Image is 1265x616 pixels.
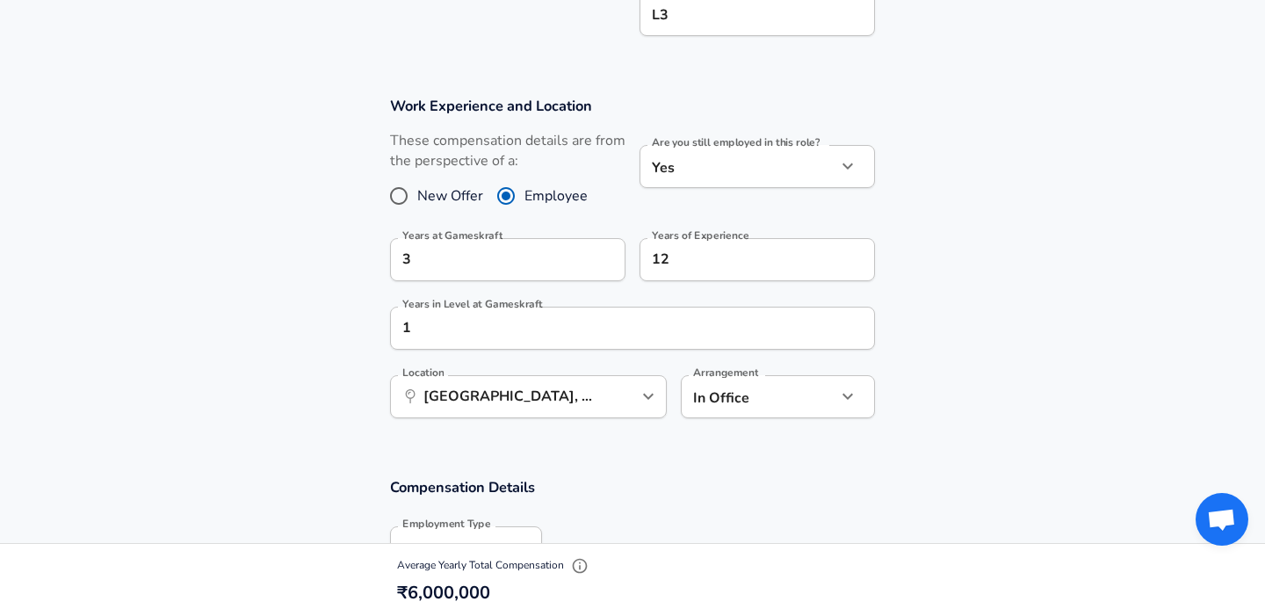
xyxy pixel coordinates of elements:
[640,238,836,281] input: 7
[681,375,810,418] div: In Office
[390,238,587,281] input: 0
[390,307,836,350] input: 1
[640,145,836,188] div: Yes
[524,185,588,207] span: Employee
[1196,493,1248,546] div: Open chat
[647,1,867,28] input: L3
[636,384,661,409] button: Open
[567,553,593,579] button: Explain Total Compensation
[402,367,444,378] label: Location
[417,185,483,207] span: New Offer
[652,137,820,148] label: Are you still employed in this role?
[402,230,502,241] label: Years at Gameskraft
[397,558,593,572] span: Average Yearly Total Compensation
[390,96,875,116] h3: Work Experience and Location
[402,299,543,309] label: Years in Level at Gameskraft
[402,518,491,529] label: Employment Type
[652,230,748,241] label: Years of Experience
[693,367,758,378] label: Arrangement
[390,131,625,171] label: These compensation details are from the perspective of a:
[390,477,875,497] h3: Compensation Details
